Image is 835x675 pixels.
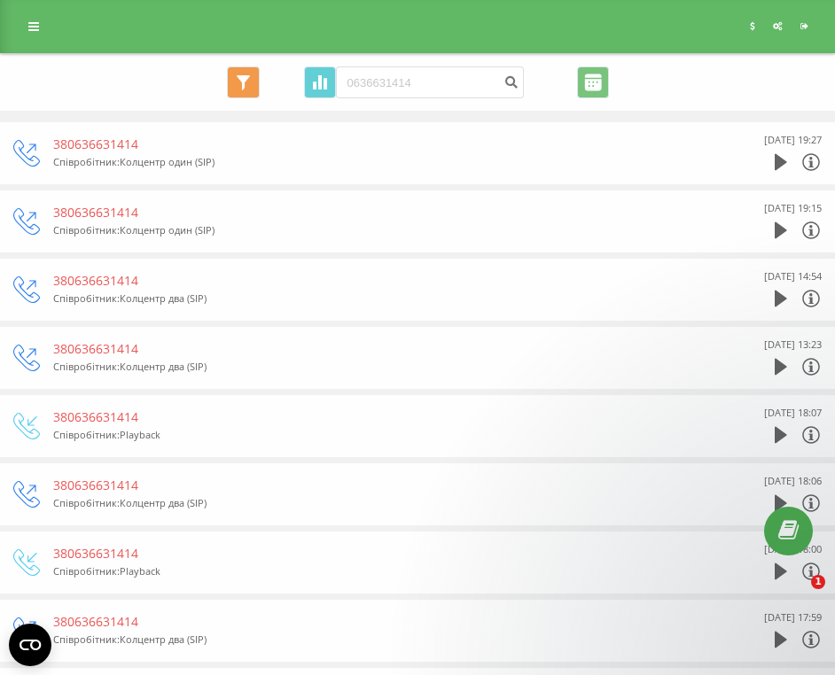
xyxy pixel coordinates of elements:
[53,204,706,221] div: 380636631414
[53,631,706,648] div: Співробітник : Колцентр два (SIP)
[53,545,706,562] div: 380636631414
[53,290,706,307] div: Співробітник : Колцентр два (SIP)
[53,153,706,171] div: Співробітник : Колцентр один (SIP)
[764,131,822,149] div: [DATE] 19:27
[764,199,822,217] div: [DATE] 19:15
[53,426,706,444] div: Співробітник : Playback
[53,562,706,580] div: Співробітник : Playback
[764,268,822,285] div: [DATE] 14:54
[53,494,706,512] div: Співробітник : Колцентр два (SIP)
[775,575,817,617] iframe: Intercom live chat
[764,336,822,353] div: [DATE] 13:23
[764,404,822,422] div: [DATE] 18:07
[53,272,706,290] div: 380636631414
[53,340,706,358] div: 380636631414
[53,221,706,239] div: Співробітник : Колцентр один (SIP)
[53,477,706,494] div: 380636631414
[53,408,706,426] div: 380636631414
[53,136,706,153] div: 380636631414
[53,613,706,631] div: 380636631414
[9,624,51,666] button: Open CMP widget
[53,358,706,376] div: Співробітник : Колцентр два (SIP)
[336,66,524,98] input: Пошук за номером
[811,575,825,589] span: 1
